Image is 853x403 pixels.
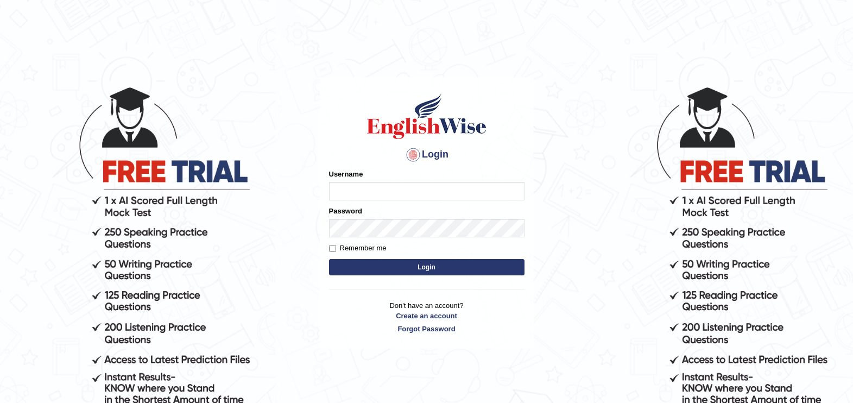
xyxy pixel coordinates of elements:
p: Don't have an account? [329,300,525,334]
label: Remember me [329,243,387,254]
h4: Login [329,146,525,163]
a: Forgot Password [329,324,525,334]
label: Password [329,206,362,216]
button: Login [329,259,525,275]
a: Create an account [329,311,525,321]
label: Username [329,169,363,179]
img: Logo of English Wise sign in for intelligent practice with AI [365,92,489,141]
input: Remember me [329,245,336,252]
